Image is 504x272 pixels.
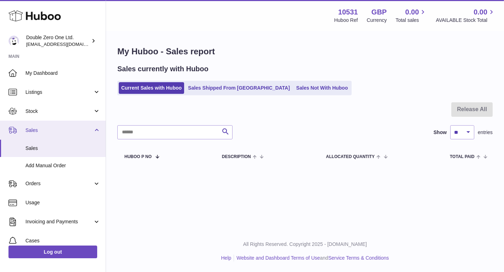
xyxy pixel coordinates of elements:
span: Orders [25,180,93,187]
h1: My Huboo - Sales report [117,46,493,57]
span: Huboo P no [124,155,152,159]
p: All Rights Reserved. Copyright 2025 - [DOMAIN_NAME] [112,241,498,248]
span: 0.00 [474,7,487,17]
span: AVAILABLE Stock Total [436,17,496,24]
span: Cases [25,237,100,244]
span: Usage [25,199,100,206]
span: entries [478,129,493,136]
span: Listings [25,89,93,96]
span: Total paid [450,155,475,159]
span: 0.00 [405,7,419,17]
li: and [234,255,389,261]
label: Show [434,129,447,136]
span: Stock [25,108,93,115]
a: 0.00 AVAILABLE Stock Total [436,7,496,24]
span: Invoicing and Payments [25,218,93,225]
h2: Sales currently with Huboo [117,64,209,74]
span: Total sales [395,17,427,24]
div: Currency [367,17,387,24]
span: Description [222,155,251,159]
a: 0.00 Total sales [395,7,427,24]
img: hello@001skincare.com [8,36,19,46]
a: Website and Dashboard Terms of Use [236,255,320,261]
a: Current Sales with Huboo [119,82,184,94]
span: Sales [25,127,93,134]
strong: GBP [371,7,387,17]
a: Service Terms & Conditions [328,255,389,261]
a: Sales Shipped From [GEOGRAPHIC_DATA] [186,82,292,94]
strong: 10531 [338,7,358,17]
span: ALLOCATED Quantity [326,155,375,159]
div: Huboo Ref [334,17,358,24]
a: Sales Not With Huboo [294,82,350,94]
a: Help [221,255,232,261]
a: Log out [8,246,97,258]
div: Double Zero One Ltd. [26,34,90,48]
span: [EMAIL_ADDRESS][DOMAIN_NAME] [26,41,104,47]
span: My Dashboard [25,70,100,77]
span: Add Manual Order [25,162,100,169]
span: Sales [25,145,100,152]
